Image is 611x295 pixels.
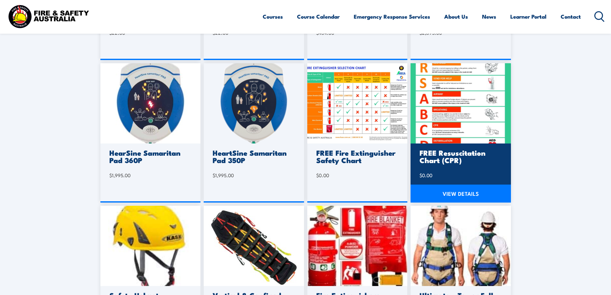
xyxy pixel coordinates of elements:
[109,172,131,178] bdi: 1,995.00
[297,8,340,25] a: Course Calendar
[411,185,511,203] a: VIEW DETAILS
[109,149,190,164] h3: HearSine Samaritan Pad 360P
[307,206,408,286] img: admin-ajax-3-.jpg
[100,206,201,286] img: safety-helmet.jpg
[561,8,581,25] a: Contact
[420,172,422,178] span: $
[109,172,112,178] span: $
[411,206,511,286] img: arrest-harness.jpg
[316,172,319,178] span: $
[307,63,408,143] img: Fire-Extinguisher-Chart.png
[354,8,430,25] a: Emergency Response Services
[482,8,496,25] a: News
[213,172,234,178] bdi: 1,995.00
[411,63,511,143] img: FREE Resuscitation Chart – What are the 7 steps to CPR Chart / Sign / Poster
[420,172,432,178] bdi: 0.00
[420,149,500,164] h3: FREE Resuscitation Chart (CPR)
[444,8,468,25] a: About Us
[204,206,304,286] img: ferno-roll-up-stretcher.jpg
[213,149,293,164] h3: HeartSine Samaritan Pad 350P
[316,149,397,164] h3: FREE Fire Extinguisher Safety Chart
[510,8,547,25] a: Learner Portal
[263,8,283,25] a: Courses
[316,172,329,178] bdi: 0.00
[213,172,215,178] span: $
[100,63,201,143] img: 360.jpg
[204,63,304,143] img: 350.png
